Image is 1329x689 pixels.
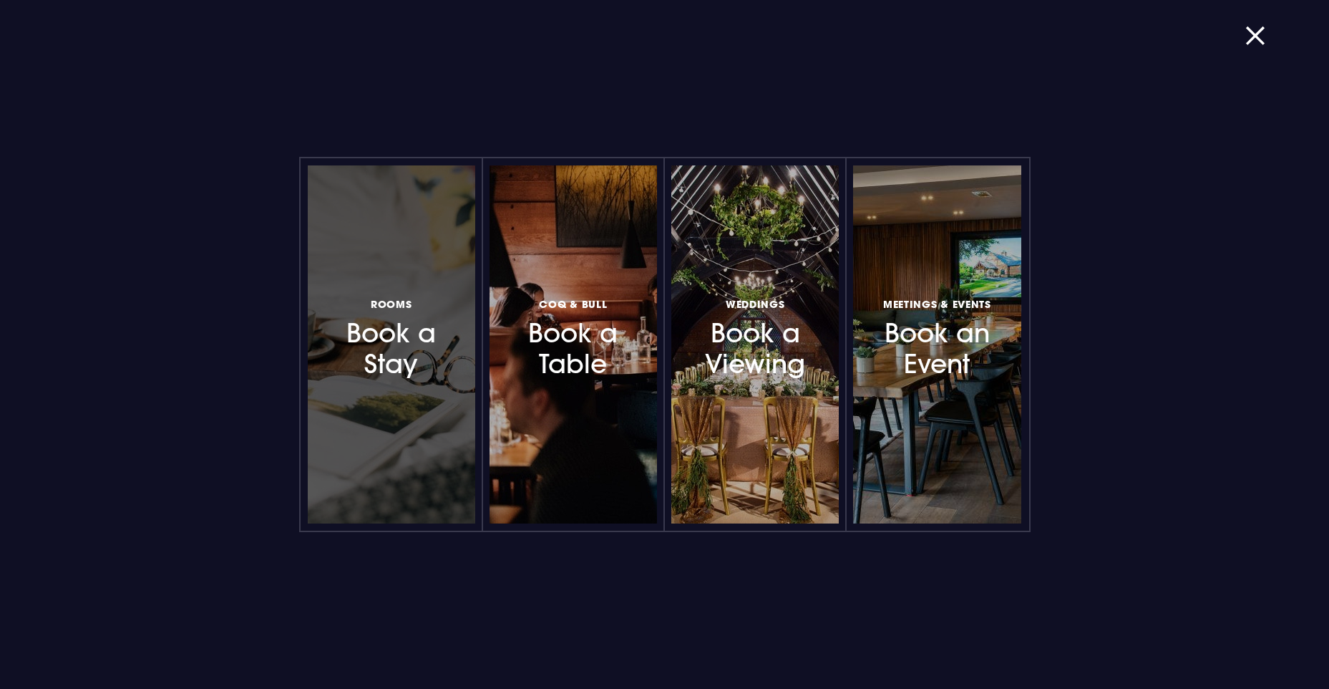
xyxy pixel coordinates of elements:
[539,297,607,311] span: Coq & Bull
[693,294,817,380] h3: Book a Viewing
[875,294,999,380] h3: Book an Event
[726,297,785,311] span: Weddings
[671,165,839,524] a: WeddingsBook a Viewing
[308,165,475,524] a: RoomsBook a Stay
[883,297,991,311] span: Meetings & Events
[490,165,657,524] a: Coq & BullBook a Table
[371,297,412,311] span: Rooms
[853,165,1021,524] a: Meetings & EventsBook an Event
[329,294,454,380] h3: Book a Stay
[511,294,636,380] h3: Book a Table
